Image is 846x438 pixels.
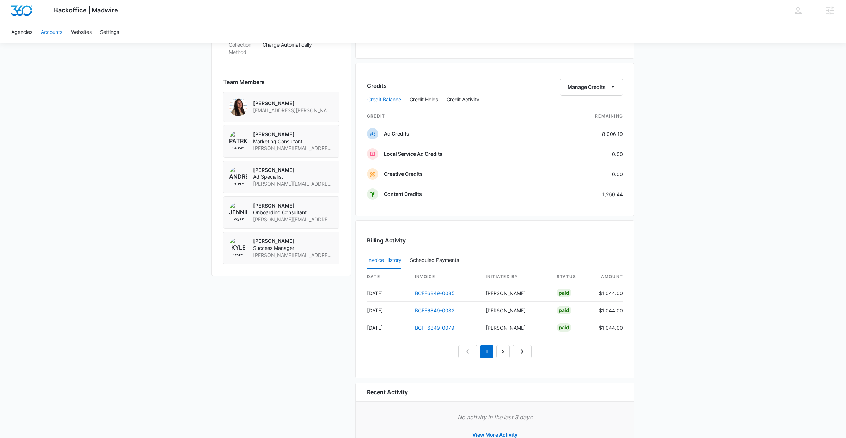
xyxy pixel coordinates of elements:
a: BCFF6849-0082 [415,307,454,313]
th: date [367,269,409,284]
a: Settings [96,21,123,43]
p: [PERSON_NAME] [253,167,333,174]
button: Credit Holds [410,91,438,108]
button: Credit Activity [447,91,479,108]
div: Paid [557,306,571,314]
span: Ad Specialist [253,173,333,180]
a: Agencies [7,21,37,43]
img: Kyle Kogl [229,238,247,256]
td: $1,044.00 [593,302,623,319]
span: [EMAIL_ADDRESS][PERSON_NAME][DOMAIN_NAME] [253,107,333,114]
span: [PERSON_NAME][EMAIL_ADDRESS][PERSON_NAME][DOMAIN_NAME] [253,145,333,152]
p: [PERSON_NAME] [253,202,333,209]
h3: Credits [367,82,387,90]
em: 1 [480,345,493,358]
th: Initiated By [480,269,551,284]
span: [PERSON_NAME][EMAIL_ADDRESS][PERSON_NAME][DOMAIN_NAME] [253,180,333,187]
span: Success Manager [253,245,333,252]
a: BCFF6849-0085 [415,290,455,296]
p: Creative Credits [384,170,423,178]
span: [PERSON_NAME][EMAIL_ADDRESS][PERSON_NAME][DOMAIN_NAME] [253,252,333,259]
td: [DATE] [367,319,409,336]
p: Local Service Ad Credits [384,150,442,157]
span: Backoffice | Madwire [54,6,118,14]
td: $1,044.00 [593,284,623,302]
p: Content Credits [384,191,422,198]
div: Paid [557,289,571,297]
button: Credit Balance [367,91,401,108]
td: [PERSON_NAME] [480,284,551,302]
td: [PERSON_NAME] [480,319,551,336]
td: [DATE] [367,302,409,319]
th: credit [367,109,548,124]
p: [PERSON_NAME] [253,238,333,245]
nav: Pagination [458,345,532,358]
img: Patrick Harral [229,131,247,149]
button: Manage Credits [560,79,623,96]
th: Remaining [548,109,623,124]
h6: Recent Activity [367,388,408,396]
div: Paid [557,323,571,332]
img: Andrew Gilbert [229,167,247,185]
span: Onboarding Consultant [253,209,333,216]
button: Invoice History [367,252,401,269]
th: status [551,269,593,284]
a: Page 2 [496,345,510,358]
img: Audriana Talamantes [229,98,247,116]
th: invoice [409,269,480,284]
a: Next Page [513,345,532,358]
div: Scheduled Payments [410,258,462,263]
td: 1,260.44 [548,184,623,204]
img: Jennifer Cover [229,202,247,221]
td: [PERSON_NAME] [480,302,551,319]
p: [PERSON_NAME] [253,131,333,138]
p: [PERSON_NAME] [253,100,333,107]
a: Accounts [37,21,67,43]
div: Collection MethodCharge Automatically [223,37,339,60]
td: $1,044.00 [593,319,623,336]
h3: Billing Activity [367,236,623,245]
p: No activity in the last 3 days [367,413,623,421]
p: Ad Credits [384,130,409,137]
td: [DATE] [367,284,409,302]
span: [PERSON_NAME][EMAIL_ADDRESS][DOMAIN_NAME] [253,216,333,223]
td: 0.00 [548,164,623,184]
td: 0.00 [548,144,623,164]
a: BCFF6849-0079 [415,325,454,331]
span: Marketing Consultant [253,138,333,145]
th: amount [593,269,623,284]
span: Team Members [223,78,265,86]
a: Websites [67,21,96,43]
dt: Collection Method [229,41,257,56]
p: Charge Automatically [263,41,334,48]
td: 8,006.19 [548,124,623,144]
